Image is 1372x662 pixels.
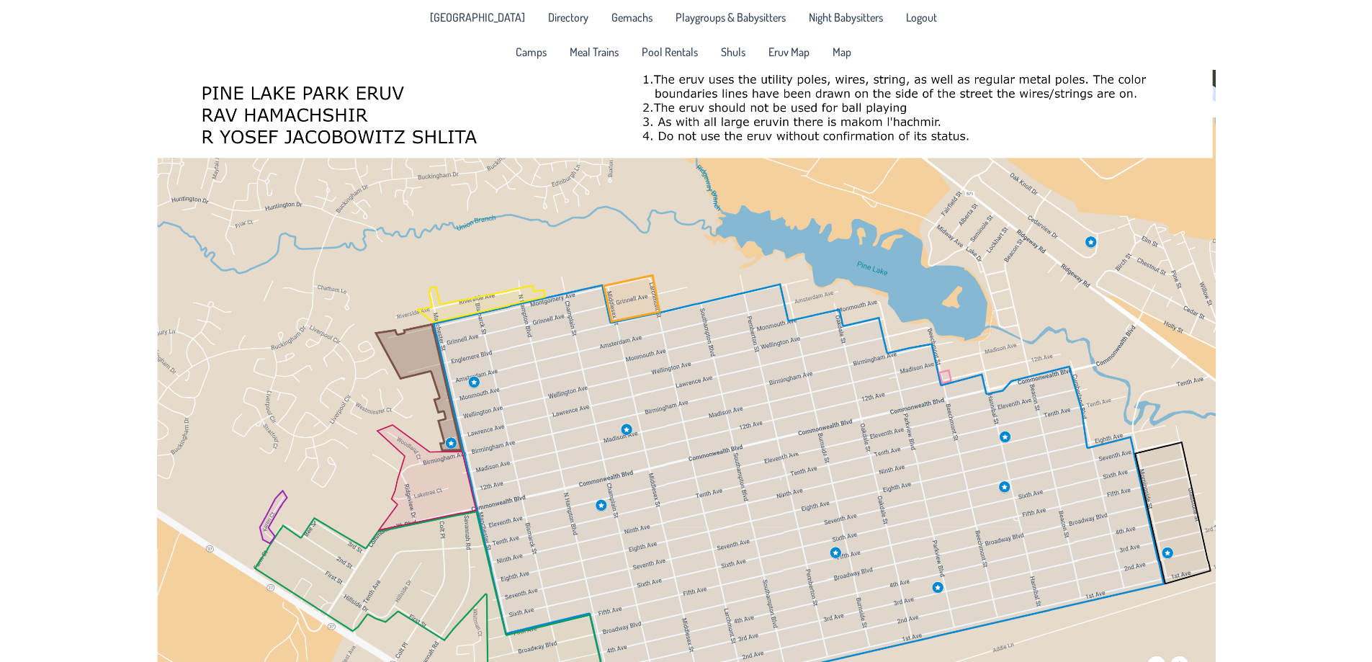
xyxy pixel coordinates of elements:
[809,12,883,23] span: Night Babysitters
[421,6,534,29] a: [GEOGRAPHIC_DATA]
[897,6,946,29] li: Logout
[768,46,810,58] span: Eruv Map
[516,46,547,58] span: Camps
[633,40,707,63] a: Pool Rentals
[833,46,851,58] span: Map
[721,46,745,58] span: Shuls
[507,40,555,63] a: Camps
[561,40,627,63] a: Meal Trains
[642,46,698,58] span: Pool Rentals
[906,12,937,23] span: Logout
[548,12,588,23] span: Directory
[570,46,619,58] span: Meal Trains
[712,40,754,63] a: Shuls
[800,6,892,29] a: Night Babysitters
[603,6,661,29] a: Gemachs
[824,40,860,63] a: Map
[760,40,818,63] a: Eruv Map
[667,6,794,29] a: Playgroups & Babysitters
[611,12,653,23] span: Gemachs
[421,6,534,29] li: Pine Lake Park
[539,6,597,29] a: Directory
[430,12,525,23] span: [GEOGRAPHIC_DATA]
[676,12,786,23] span: Playgroups & Babysitters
